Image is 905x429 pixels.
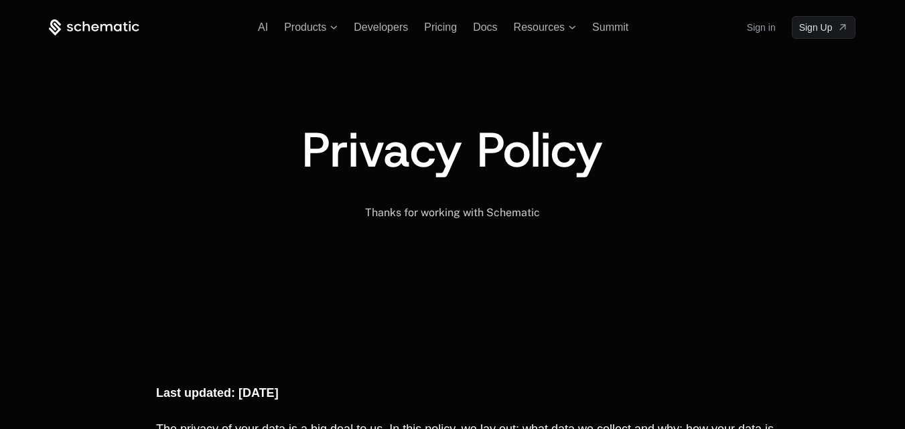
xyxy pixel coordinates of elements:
a: Summit [592,21,628,33]
a: AI [258,21,268,33]
a: [object Object] [792,16,856,39]
span: Sign Up [799,21,833,34]
a: Docs [473,21,497,33]
span: Privacy Policy [302,118,603,182]
a: Sign in [747,17,776,38]
span: Resources [514,21,565,33]
span: Thanks for working with Schematic [365,206,540,219]
a: Developers [354,21,408,33]
a: Pricing [424,21,457,33]
span: Last updated: [DATE] [156,386,279,400]
span: Products [284,21,326,33]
